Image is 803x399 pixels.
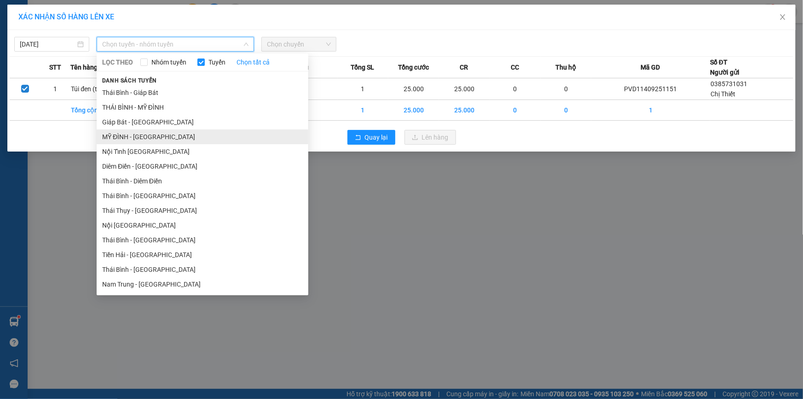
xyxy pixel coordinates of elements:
[490,100,540,121] td: 0
[86,34,385,46] li: Hotline: 1900 3383, ĐT/Zalo : 0862837383
[18,12,114,21] span: XÁC NHẬN SỐ HÀNG LÊN XE
[40,78,70,100] td: 1
[102,37,248,51] span: Chọn tuyến - nhóm tuyến
[347,130,395,145] button: rollbackQuay lại
[541,100,591,121] td: 0
[97,115,308,129] li: Giáp Bát - [GEOGRAPHIC_DATA]
[541,78,591,100] td: 0
[12,67,161,82] b: GỬI : VP [PERSON_NAME]
[439,78,490,100] td: 25.000
[365,132,388,142] span: Quay lại
[388,100,439,121] td: 25.000
[770,5,796,30] button: Close
[591,78,710,100] td: PVD11409251151
[355,134,361,141] span: rollback
[338,100,388,121] td: 1
[287,78,337,100] td: ---
[338,78,388,100] td: 1
[711,90,735,98] span: Chị Thiết
[711,80,747,88] span: 0385731031
[460,62,468,72] span: CR
[97,203,308,218] li: Thái Thụy - [GEOGRAPHIC_DATA]
[591,100,710,121] td: 1
[49,62,61,72] span: STT
[70,100,121,121] td: Tổng cộng
[351,62,375,72] span: Tổng SL
[70,62,98,72] span: Tên hàng
[779,13,786,21] span: close
[12,12,58,58] img: logo.jpg
[97,262,308,277] li: Thái Bình - [GEOGRAPHIC_DATA]
[97,144,308,159] li: Nội Tỉnh [GEOGRAPHIC_DATA]
[97,100,308,115] li: THÁI BÌNH - MỸ ĐÌNH
[97,129,308,144] li: MỸ ĐÌNH - [GEOGRAPHIC_DATA]
[404,130,456,145] button: uploadLên hàng
[511,62,519,72] span: CC
[555,62,576,72] span: Thu hộ
[205,57,229,67] span: Tuyến
[97,76,162,85] span: Danh sách tuyến
[97,85,308,100] li: Thái Bình - Giáp Bát
[148,57,190,67] span: Nhóm tuyến
[388,78,439,100] td: 25.000
[97,277,308,292] li: Nam Trung - [GEOGRAPHIC_DATA]
[97,233,308,247] li: Thái Bình - [GEOGRAPHIC_DATA]
[243,41,249,47] span: down
[97,247,308,262] li: Tiền Hải - [GEOGRAPHIC_DATA]
[20,39,75,49] input: 14/09/2025
[97,218,308,233] li: Nội [GEOGRAPHIC_DATA]
[710,57,739,77] div: Số ĐT Người gửi
[97,174,308,188] li: Thái Bình - Diêm Điền
[641,62,660,72] span: Mã GD
[86,23,385,34] li: 237 [PERSON_NAME] , [GEOGRAPHIC_DATA]
[97,188,308,203] li: Thái Bình - [GEOGRAPHIC_DATA]
[439,100,490,121] td: 25.000
[490,78,540,100] td: 0
[102,57,133,67] span: LỌC THEO
[97,159,308,174] li: Diêm Điền - [GEOGRAPHIC_DATA]
[237,57,270,67] a: Chọn tất cả
[267,37,331,51] span: Chọn chuyến
[70,78,121,100] td: Túi đen (thuốc)
[398,62,429,72] span: Tổng cước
